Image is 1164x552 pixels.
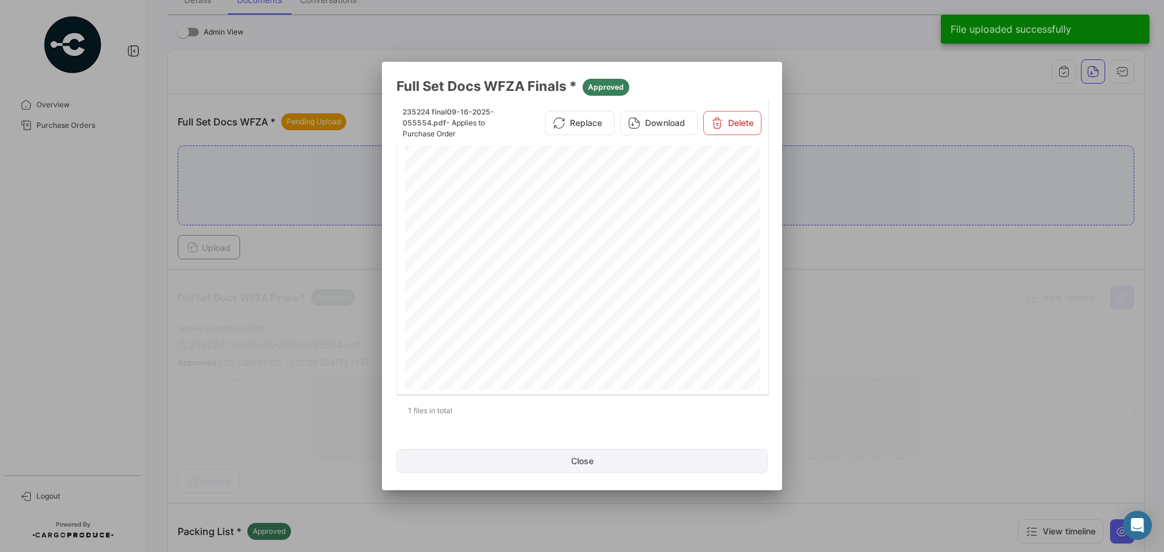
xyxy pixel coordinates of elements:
[396,449,768,473] button: Close
[545,111,615,135] button: Replace
[588,82,624,93] span: Approved
[403,107,494,127] span: 235224 final09-16-2025-055554.pdf
[620,111,698,135] button: Download
[396,396,768,426] div: 1 files in total
[396,76,768,96] h3: Full Set Docs WFZA Finals *
[951,23,1071,35] span: File uploaded successfully
[703,111,761,135] button: Delete
[1123,511,1152,540] div: Abrir Intercom Messenger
